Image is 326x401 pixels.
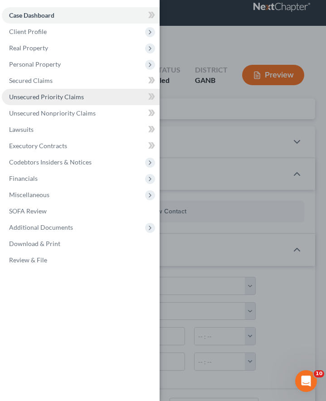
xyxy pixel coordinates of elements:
span: Secured Claims [9,77,53,84]
span: Financials [9,174,38,182]
iframe: Intercom live chat [295,370,317,392]
span: Lawsuits [9,126,34,133]
a: SOFA Review [2,203,160,219]
span: Client Profile [9,28,47,35]
span: Unsecured Priority Claims [9,93,84,101]
span: Download & Print [9,240,60,247]
span: Executory Contracts [9,142,67,150]
span: Additional Documents [9,223,73,231]
span: Codebtors Insiders & Notices [9,158,92,166]
a: Case Dashboard [2,7,160,24]
span: Review & File [9,256,47,264]
span: Case Dashboard [9,11,54,19]
a: Unsecured Priority Claims [2,89,160,105]
span: Miscellaneous [9,191,49,198]
a: Unsecured Nonpriority Claims [2,105,160,121]
span: Real Property [9,44,48,52]
span: 10 [314,370,324,377]
a: Download & Print [2,236,160,252]
a: Lawsuits [2,121,160,138]
a: Review & File [2,252,160,268]
span: Personal Property [9,60,61,68]
a: Executory Contracts [2,138,160,154]
span: SOFA Review [9,207,47,215]
span: Unsecured Nonpriority Claims [9,109,96,117]
a: Secured Claims [2,72,160,89]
